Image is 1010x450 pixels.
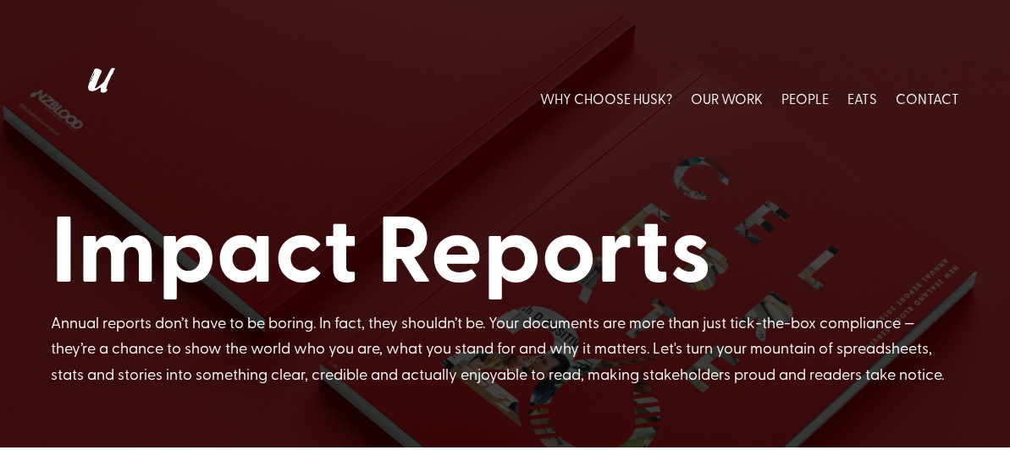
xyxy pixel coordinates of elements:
[51,189,960,310] h1: Impact Reports
[691,61,763,136] a: OUR WORK
[781,61,829,136] a: PEOPLE
[51,61,144,136] img: Husk logo
[51,310,960,387] div: Annual reports don’t have to be boring. In fact, they shouldn’t be. Your documents are more than ...
[540,61,672,136] a: WHY CHOOSE HUSK?
[896,61,959,136] a: CONTACT
[847,61,877,136] a: EATS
